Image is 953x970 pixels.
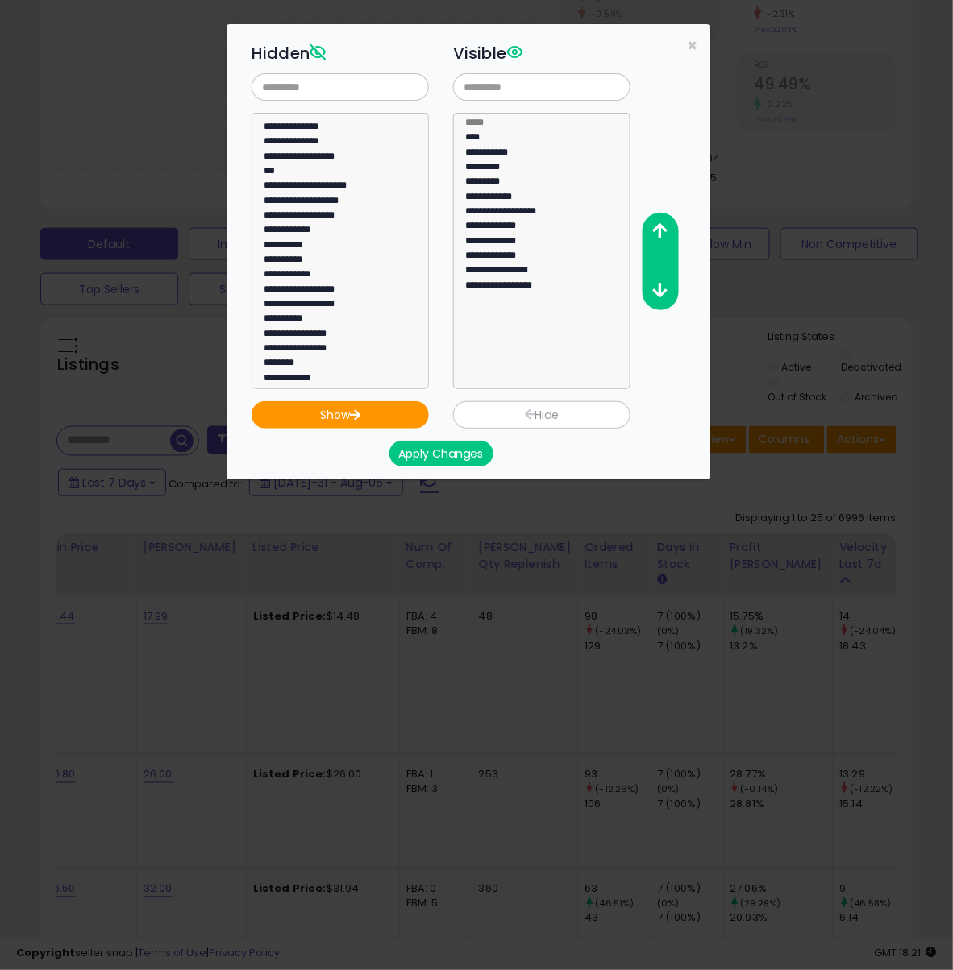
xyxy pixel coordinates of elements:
[687,34,697,57] span: ×
[453,401,630,429] button: Hide
[252,401,429,429] button: Show
[453,41,630,65] h3: Visible
[252,41,429,65] h3: Hidden
[389,441,493,466] button: Apply Changes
